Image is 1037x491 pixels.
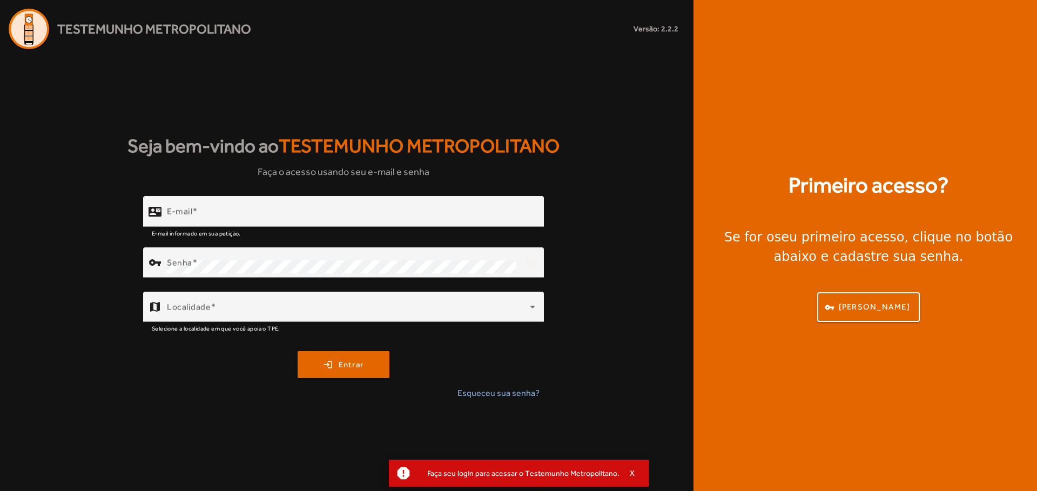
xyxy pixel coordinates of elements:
[279,135,560,157] span: Testemunho Metropolitano
[57,19,251,39] span: Testemunho Metropolitano
[457,387,540,400] span: Esqueceu sua senha?
[149,300,161,313] mat-icon: map
[149,256,161,269] mat-icon: vpn_key
[167,302,211,312] mat-label: Localidade
[634,23,678,35] small: Versão: 2.2.2
[339,359,364,371] span: Entrar
[9,9,49,49] img: Logo Agenda
[630,468,635,478] span: X
[127,132,560,160] strong: Seja bem-vindo ao
[152,322,280,334] mat-hint: Selecione a localidade em que você apoia o TPE.
[167,206,192,217] mat-label: E-mail
[395,465,412,481] mat-icon: report
[839,301,910,313] span: [PERSON_NAME]
[298,351,389,378] button: Entrar
[167,258,192,268] mat-label: Senha
[518,250,544,275] mat-icon: visibility_off
[419,466,619,481] div: Faça seu login para acessar o Testemunho Metropolitano.
[149,205,161,218] mat-icon: contact_mail
[619,468,647,478] button: X
[258,164,429,179] span: Faça o acesso usando seu e-mail e senha
[152,227,241,239] mat-hint: E-mail informado em sua petição.
[817,292,920,322] button: [PERSON_NAME]
[789,169,948,201] strong: Primeiro acesso?
[775,230,905,245] strong: seu primeiro acesso
[706,227,1031,266] div: Se for o , clique no botão abaixo e cadastre sua senha.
